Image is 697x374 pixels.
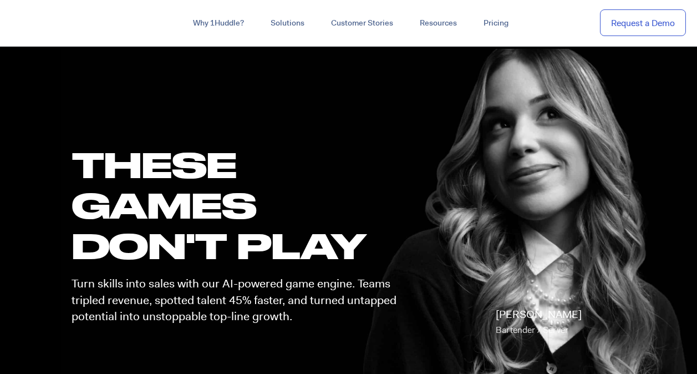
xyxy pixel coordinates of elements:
[470,13,522,33] a: Pricing
[318,13,406,33] a: Customer Stories
[496,307,582,338] p: [PERSON_NAME]
[496,324,568,336] span: Bartender / Server
[72,276,406,325] p: Turn skills into sales with our AI-powered game engine. Teams tripled revenue, spotted talent 45%...
[180,13,257,33] a: Why 1Huddle?
[406,13,470,33] a: Resources
[11,12,90,33] img: ...
[72,144,406,266] h1: these GAMES DON'T PLAY
[600,9,686,37] a: Request a Demo
[257,13,318,33] a: Solutions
